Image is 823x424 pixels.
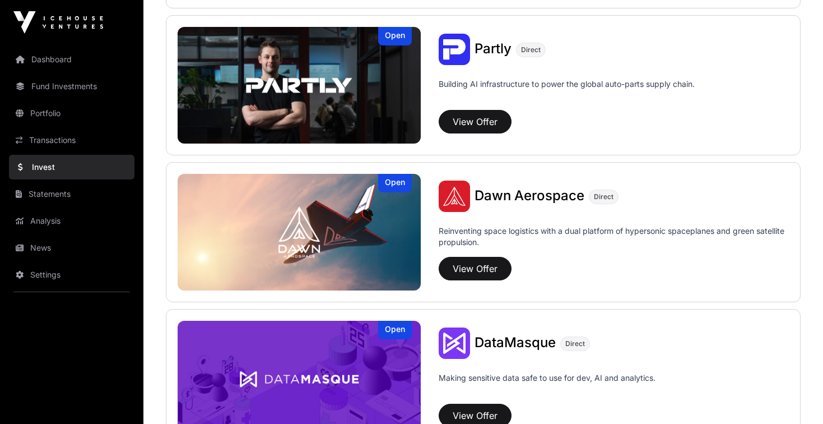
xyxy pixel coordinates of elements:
[9,209,134,233] a: Analysis
[378,174,412,192] div: Open
[9,74,134,99] a: Fund Investments
[439,110,512,133] button: View Offer
[475,336,556,351] a: DataMasque
[475,42,512,57] a: Partly
[9,101,134,126] a: Portfolio
[9,262,134,287] a: Settings
[13,11,103,34] img: Icehouse Ventures Logo
[9,182,134,206] a: Statements
[439,79,695,105] p: Building AI infrastructure to power the global auto-parts supply chain.
[439,225,789,252] p: Reinventing space logistics with a dual platform of hypersonic spaceplanes and green satellite pr...
[439,372,655,399] p: Making sensitive data safe to use for dev, AI and analytics.
[9,47,134,72] a: Dashboard
[439,181,470,212] img: Dawn Aerospace
[178,27,421,144] img: Partly
[521,45,541,54] span: Direct
[767,370,823,424] iframe: Chat Widget
[178,174,421,291] img: Dawn Aerospace
[475,187,584,204] span: Dawn Aerospace
[9,236,134,260] a: News
[178,27,421,144] a: PartlyOpen
[9,155,134,179] a: Invest
[439,328,470,359] img: DataMasque
[378,321,412,339] div: Open
[594,192,613,201] span: Direct
[439,257,512,280] button: View Offer
[378,27,412,45] div: Open
[178,174,421,291] a: Dawn AerospaceOpen
[565,339,585,348] span: Direct
[475,189,584,204] a: Dawn Aerospace
[475,334,556,351] span: DataMasque
[475,40,512,57] span: Partly
[439,34,470,65] img: Partly
[9,128,134,153] a: Transactions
